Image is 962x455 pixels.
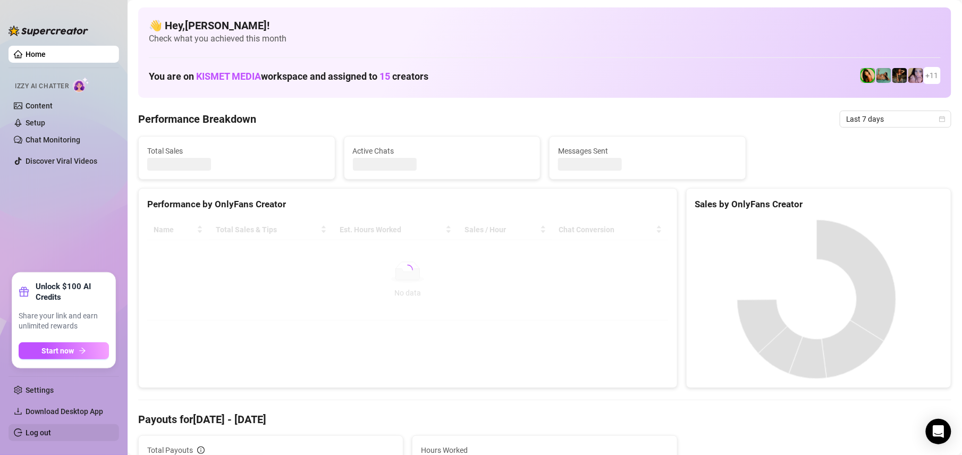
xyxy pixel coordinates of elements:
[558,145,737,157] span: Messages Sent
[149,18,941,33] h4: 👋 Hey, [PERSON_NAME] !
[36,281,109,302] strong: Unlock $100 AI Credits
[939,116,946,122] span: calendar
[402,265,413,275] span: loading
[79,347,86,355] span: arrow-right
[149,33,941,45] span: Check what you achieved this month
[695,197,942,212] div: Sales by OnlyFans Creator
[19,287,29,297] span: gift
[9,26,88,36] img: logo-BBDzfeDw.svg
[26,428,51,437] a: Log out
[73,77,89,92] img: AI Chatter
[26,50,46,58] a: Home
[42,347,74,355] span: Start now
[26,407,103,416] span: Download Desktop App
[138,112,256,127] h4: Performance Breakdown
[860,68,875,83] img: Jade
[138,412,951,427] h4: Payouts for [DATE] - [DATE]
[19,311,109,332] span: Share your link and earn unlimited rewards
[14,407,22,416] span: download
[149,71,428,82] h1: You are on workspace and assigned to creators
[908,68,923,83] img: Lea
[353,145,532,157] span: Active Chats
[19,342,109,359] button: Start nowarrow-right
[15,81,69,91] span: Izzy AI Chatter
[147,145,326,157] span: Total Sales
[26,119,45,127] a: Setup
[26,386,54,394] a: Settings
[26,136,80,144] a: Chat Monitoring
[147,197,669,212] div: Performance by OnlyFans Creator
[892,68,907,83] img: Ańa
[926,419,951,444] div: Open Intercom Messenger
[26,102,53,110] a: Content
[846,111,945,127] span: Last 7 days
[379,71,390,82] span: 15
[196,71,261,82] span: KISMET MEDIA
[197,446,205,454] span: info-circle
[876,68,891,83] img: Boo VIP
[26,157,97,165] a: Discover Viral Videos
[926,70,939,81] span: + 11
